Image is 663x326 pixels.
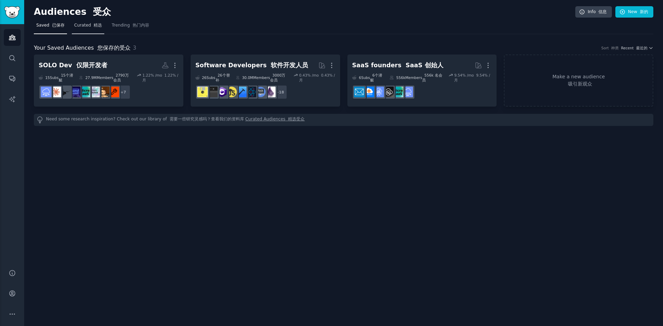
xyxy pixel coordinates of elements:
span: Saved [36,22,65,29]
div: + 18 [273,85,287,99]
div: SaaS founders [352,61,443,70]
font: 1.22% /月 [142,73,178,82]
span: 3 [133,45,136,51]
img: learnjavascript [226,87,237,97]
font: 种类 [611,46,619,50]
img: SoloDev [108,87,119,97]
img: reactnative [246,87,256,97]
a: Info 信息 [575,6,612,18]
a: Make a new audience 吸引新观众 [504,55,653,107]
font: 仅限开发者 [76,62,107,69]
button: Recent 最近的 [621,46,653,50]
img: elixir [265,87,276,97]
img: B2BSaaS [364,87,374,97]
img: IndieDev [60,87,71,97]
font: 最近的 [636,46,647,50]
font: 9.54% /月 [454,73,490,82]
img: iOSProgramming [236,87,247,97]
div: 9.54 % /mo [454,73,492,82]
img: microsaas [393,87,403,97]
a: Saved 已保存 [34,20,67,34]
img: indiehackers [89,87,100,97]
font: 吸引新观众 [568,81,592,87]
font: 2790万会员 [113,73,128,82]
div: 6 Sub s [352,73,385,82]
font: 热门内容 [133,23,149,28]
img: csharp [217,87,227,97]
a: SOLO Dev 仅限开发者15Subs 15个潜艇27.9MMembers 2790万会员1.22% /mo 1.22% /月+7SoloDevSoloDevelopmentindiehack... [34,55,183,107]
font: 556k 名会员 [422,73,442,82]
div: 15 Sub s [39,73,74,82]
font: 精选 [94,23,102,28]
img: microsaas [79,87,90,97]
h2: Audiences [34,7,575,18]
img: SaaS [41,87,51,97]
img: SaaSSales [373,87,384,97]
a: Software Developers 软件开发人员26Subs 26个替补30.0MMembers 3000万会员0.43% /mo 0.43% /月+18elixirAskComputerS... [191,55,340,107]
span: Trending [112,22,149,29]
img: NoCodeSaaS [383,87,394,97]
font: 新的 [640,9,648,14]
div: Software Developers [195,61,308,70]
a: Curated 精选 [72,20,105,34]
img: software [207,87,218,97]
img: GummySearch logo [4,6,20,18]
font: 3000万会员 [270,73,285,82]
div: 26 Sub s [195,73,231,82]
font: 26个替补 [215,73,230,82]
div: 1.22 % /mo [142,73,178,82]
a: Curated Audiences 精选受众 [245,116,305,124]
a: New 新的 [615,6,653,18]
img: AskComputerScience [255,87,266,97]
font: 精选受众 [288,117,305,121]
div: 27.9M Members [79,73,132,82]
div: + 7 [116,85,131,99]
div: Sort [601,46,618,50]
font: SaaS 创始人 [406,62,443,69]
div: SOLO Dev [39,61,107,70]
img: ClaudeAI [50,87,61,97]
font: 已保存 [52,23,65,28]
img: SoloDevelopment [99,87,109,97]
div: 30.0M Members [236,73,289,82]
font: 软件开发人员 [271,62,308,69]
img: ExperiencedDevs [197,87,208,97]
font: 6个潜艇 [370,73,382,82]
span: Curated [74,22,102,29]
a: SaaS founders SaaS 创始人6Subs 6个潜艇556kMembers 556k 名会员9.54% /mo 9.54% /月SaaSmicrosaasNoCodeSaaSSaaS... [347,55,497,107]
span: Your Saved Audiences [34,44,131,52]
font: 0.43% /月 [299,73,335,82]
div: 0.43 % /mo [299,73,335,82]
font: 15个潜艇 [59,73,73,82]
a: Trending 热门内容 [109,20,151,34]
img: indiegames [70,87,80,97]
font: 您保存的受众 [97,45,131,51]
font: 受众 [93,7,111,17]
span: Recent [621,46,647,50]
font: 需要一些研究灵感吗？查看我们的资料库 [170,117,244,121]
img: SaaS [402,87,413,97]
div: Need some research inspiration? Check out our library of [34,114,653,126]
img: SaaS_Email_Marketing [354,87,365,97]
font: 信息 [598,9,607,14]
div: 556k Members [390,73,444,82]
